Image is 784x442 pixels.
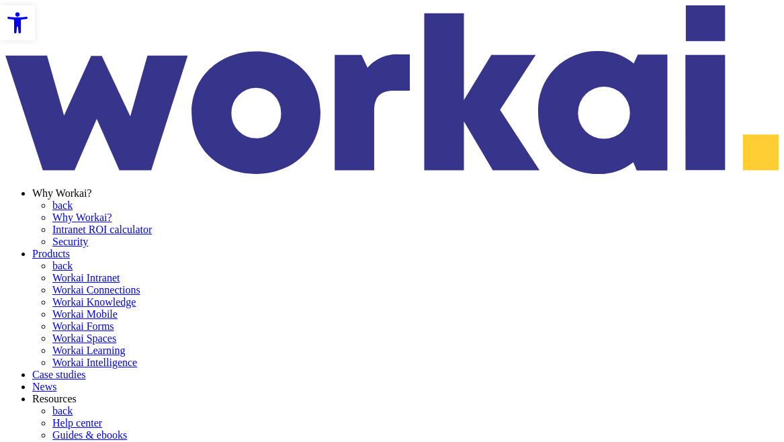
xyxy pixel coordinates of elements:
a: Help center [52,417,102,429]
a: Products [32,248,70,259]
a: Case studies [32,369,86,380]
a: Intranet ROI calculator [52,224,152,235]
a: Resources [32,393,77,404]
a: Workai Intranet [52,272,120,283]
a: back [52,200,73,211]
a: back [52,405,73,416]
a: Workai Connections [52,284,140,296]
a: News [32,381,56,392]
a: Workai Intelligence [52,357,137,368]
a: Workai Knowledge [52,296,136,308]
a: Workai Spaces [52,333,116,344]
a: Workai Forms [52,320,114,332]
a: back [52,260,73,271]
a: Why Workai? [52,212,112,223]
a: Guides & ebooks [52,429,127,441]
a: Security [52,236,88,247]
a: Workai Mobile [52,308,118,320]
a: Why Workai? [32,187,92,199]
a: Workai Learning [52,345,125,356]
